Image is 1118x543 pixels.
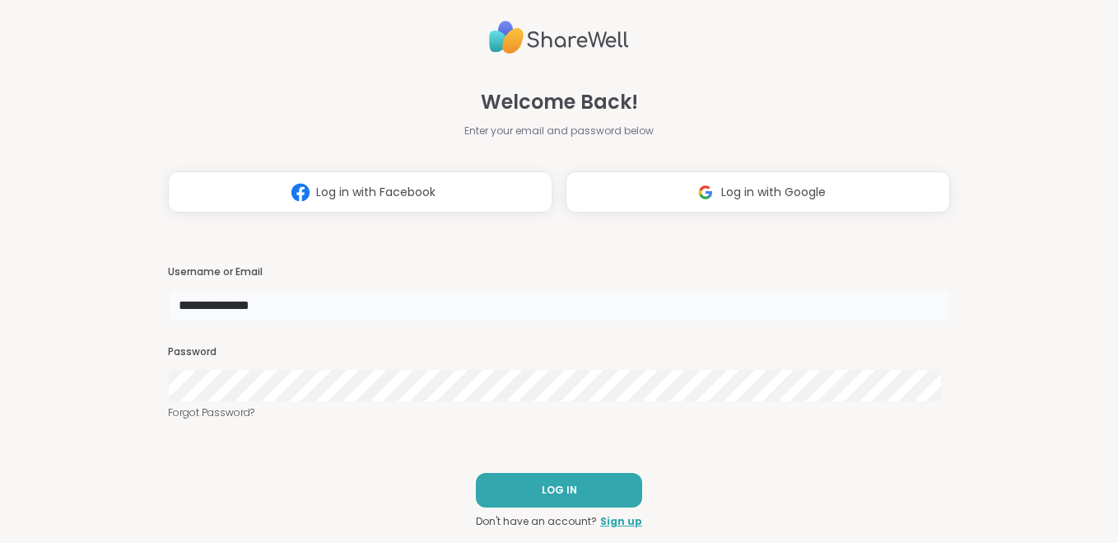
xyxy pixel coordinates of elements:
h3: Password [168,345,951,359]
button: Log in with Facebook [168,171,552,213]
span: LOG IN [542,483,577,498]
span: Enter your email and password below [464,124,654,138]
a: Forgot Password? [168,405,951,420]
button: Log in with Google [566,171,950,213]
span: Log in with Google [721,184,826,201]
span: Log in with Facebook [316,184,436,201]
img: ShareWell Logomark [690,177,721,208]
h3: Username or Email [168,265,951,279]
button: LOG IN [476,473,642,508]
span: Welcome Back! [481,87,638,117]
span: Don't have an account? [476,514,597,529]
a: Sign up [600,514,642,529]
img: ShareWell Logo [489,14,629,61]
img: ShareWell Logomark [285,177,316,208]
